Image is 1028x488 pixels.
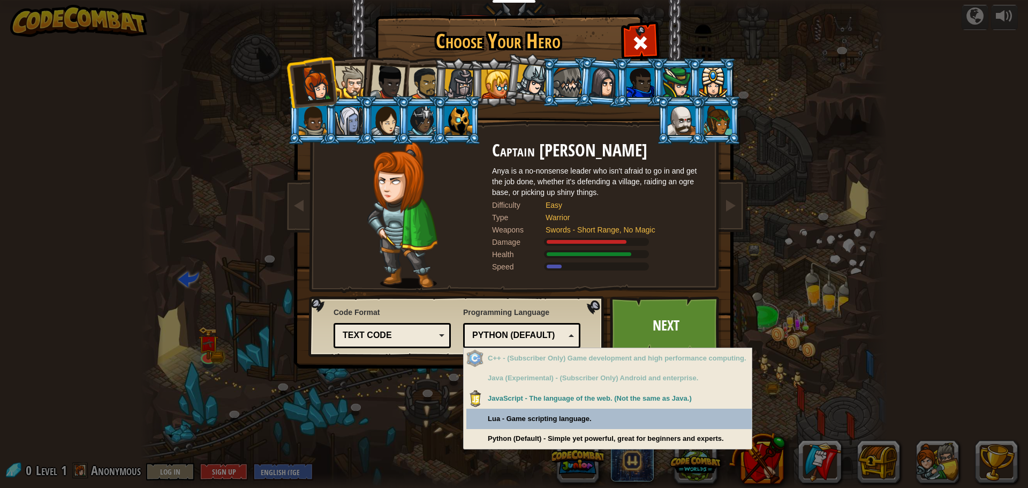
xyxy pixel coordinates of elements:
[360,96,409,145] li: Illia Shieldsmith
[546,224,696,235] div: Swords - Short Range, No Magic
[463,307,580,318] span: Programming Language
[492,141,706,160] h2: Captain [PERSON_NAME]
[472,329,565,342] div: Python (Default)
[308,296,607,357] img: language-selector-background.png
[492,166,706,198] div: Anya is a no-nonsense leader who isn't afraid to go in and get the job done, whether it's defendi...
[324,96,372,145] li: Nalfar Cryptor
[688,58,736,107] li: Pender Spellbane
[466,388,752,409] div: JavaScript - The language of the web. (Not the same as Java.)
[492,237,706,247] div: Deals 120% of listed Warrior weapon damage.
[334,307,451,318] span: Code Format
[492,237,546,247] div: Damage
[492,261,546,272] div: Speed
[397,96,445,145] li: Usara Master Wizard
[693,96,741,145] li: Zana Woodheart
[492,249,546,260] div: Health
[610,296,722,355] a: Next
[652,58,700,107] li: Naria of the Leaf
[492,224,546,235] div: Weapons
[492,249,706,260] div: Gains 140% of listed Warrior armor health.
[324,56,372,105] li: Sir Tharin Thunderfist
[367,141,437,289] img: captain-pose.png
[466,429,752,449] div: Python (Default) - Simple yet powerful, great for beginners and experts.
[466,348,752,369] div: Subscriber Only
[433,96,481,145] li: Ritic the Cold
[492,200,546,211] div: Difficulty
[377,30,618,52] h1: Choose Your Hero
[492,212,546,223] div: Type
[503,51,556,105] li: Hattori Hanzō
[615,58,663,107] li: Gordon the Stalwart
[466,368,752,389] div: Subscriber Only
[542,58,591,107] li: Senick Steelclaw
[546,212,696,223] div: Warrior
[358,54,411,107] li: Lady Ida Justheart
[656,96,705,145] li: Okar Stompfoot
[466,409,752,430] div: Lua - Game scripting language.
[492,261,706,272] div: Moves at 6 meters per second.
[343,329,435,342] div: Text code
[288,96,336,145] li: Arryn Stonewall
[470,58,518,107] li: Miss Hushbaum
[546,200,696,211] div: Easy
[432,57,483,108] li: Amara Arrowhead
[577,56,629,108] li: Omarn Brewstone
[396,57,445,107] li: Alejandro the Duelist
[285,56,338,108] li: Captain Anya Weston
